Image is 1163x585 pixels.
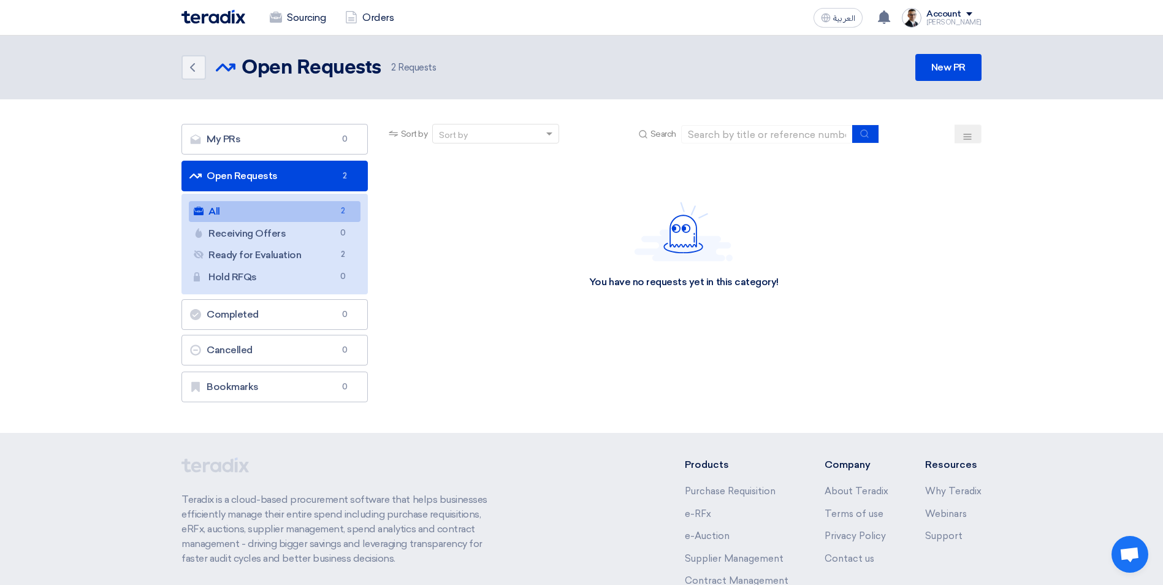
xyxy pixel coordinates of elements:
[635,202,733,261] img: Hello
[189,201,360,222] a: All
[925,508,967,519] a: Webinars
[260,4,335,31] a: Sourcing
[336,248,351,261] span: 2
[685,508,711,519] a: e-RFx
[181,10,245,24] img: Teradix logo
[401,128,428,140] span: Sort by
[825,457,888,472] li: Company
[338,308,353,321] span: 0
[338,133,353,145] span: 0
[925,486,982,497] a: Why Teradix
[902,8,921,28] img: Jamal_pic_no_background_1753695917957.png
[825,530,886,541] a: Privacy Policy
[825,508,883,519] a: Terms of use
[189,245,360,266] a: Ready for Evaluation
[685,486,776,497] a: Purchase Requisition
[391,61,437,75] span: Requests
[825,553,874,564] a: Contact us
[1112,536,1148,573] a: Open chat
[189,223,360,244] a: Receiving Offers
[833,14,855,23] span: العربية
[391,62,396,73] span: 2
[181,161,368,191] a: Open Requests2
[335,4,403,31] a: Orders
[336,205,351,218] span: 2
[189,267,360,288] a: Hold RFQs
[181,335,368,365] a: Cancelled0
[336,227,351,240] span: 0
[685,457,788,472] li: Products
[925,530,963,541] a: Support
[814,8,863,28] button: العربية
[338,381,353,393] span: 0
[242,56,381,80] h2: Open Requests
[685,530,730,541] a: e-Auction
[925,457,982,472] li: Resources
[181,492,501,566] p: Teradix is a cloud-based procurement software that helps businesses efficiently manage their enti...
[685,553,784,564] a: Supplier Management
[338,344,353,356] span: 0
[825,486,888,497] a: About Teradix
[650,128,676,140] span: Search
[926,9,961,20] div: Account
[336,270,351,283] span: 0
[926,19,982,26] div: [PERSON_NAME]
[915,54,982,81] a: New PR
[181,124,368,155] a: My PRs0
[338,170,353,182] span: 2
[439,129,468,142] div: Sort by
[681,125,853,143] input: Search by title or reference number
[181,299,368,330] a: Completed0
[181,372,368,402] a: Bookmarks0
[589,276,779,289] div: You have no requests yet in this category!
